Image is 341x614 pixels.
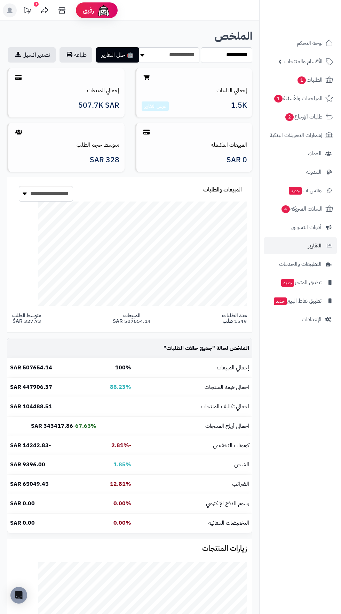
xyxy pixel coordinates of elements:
a: الطلبات1 [264,72,337,88]
span: التطبيقات والخدمات [279,259,322,269]
td: - [7,417,99,436]
a: السلات المتروكة4 [264,200,337,217]
span: 328 SAR [90,156,119,164]
span: 1 [274,95,283,103]
a: وآتس آبجديد [264,182,337,199]
b: 1.85% [113,460,131,469]
a: عرض التقارير [144,103,166,110]
span: طلبات الإرجاع [285,112,323,122]
span: أدوات التسويق [291,222,322,232]
b: 447906.37 SAR [10,383,52,391]
span: 0 SAR [227,156,247,164]
td: اجمالي أرباح المنتجات [134,417,252,436]
span: متوسط الطلب 327.73 SAR [12,313,41,324]
img: ai-face.png [97,3,111,17]
span: 1 [298,76,306,84]
b: الملخص [215,28,252,44]
td: اجمالي تكاليف المنتجات [134,397,252,416]
span: رفيق [83,6,94,15]
img: logo-2.png [294,18,334,33]
span: المدونة [306,167,322,177]
span: المبيعات 507654.14 SAR [113,313,151,324]
a: المدونة [264,164,337,180]
span: تطبيق نقاط البيع [273,296,322,306]
h3: المبيعات والطلبات [203,187,242,193]
b: 507654.14 SAR [10,363,52,372]
a: المراجعات والأسئلة1 [264,90,337,107]
b: -2.81% [111,441,131,450]
h3: زيارات المنتجات [12,545,247,552]
td: رسوم الدفع الإلكتروني [134,494,252,513]
a: تحديثات المنصة [18,3,36,19]
b: 12.81% [110,480,131,488]
a: طلبات الإرجاع2 [264,108,337,125]
span: وآتس آب [288,186,322,195]
a: متوسط حجم الطلب [77,141,119,149]
span: العملاء [308,149,322,158]
a: لوحة التحكم [264,35,337,51]
a: أدوات التسويق [264,219,337,236]
b: 0.00% [113,499,131,508]
td: إجمالي المبيعات [134,358,252,377]
span: تطبيق المتجر [280,278,322,287]
b: 67.65% [75,422,96,430]
td: كوبونات التخفيض [134,436,252,455]
div: 1 [34,2,39,7]
a: تطبيق نقاط البيعجديد [264,293,337,309]
span: لوحة التحكم [297,38,323,48]
span: المراجعات والأسئلة [273,93,323,103]
span: جديد [289,187,302,195]
span: 2 [285,113,294,121]
a: المبيعات المكتملة [211,141,247,149]
a: إجمالي الطلبات [216,86,247,95]
a: الإعدادات [264,311,337,328]
a: إجمالي المبيعات [87,86,119,95]
span: الإعدادات [302,314,322,324]
b: -14242.83 SAR [10,441,51,450]
b: 0.00 SAR [10,499,35,508]
span: جديد [281,279,294,287]
a: إشعارات التحويلات البنكية [264,127,337,144]
b: 104488.51 SAR [10,402,52,411]
b: 88.23% [110,383,131,391]
b: 9396.00 SAR [10,460,45,469]
span: إشعارات التحويلات البنكية [270,130,323,140]
span: السلات المتروكة [281,204,323,214]
b: 0.00 SAR [10,519,35,527]
span: عدد الطلبات 1549 طلب [222,313,247,324]
div: Open Intercom Messenger [10,587,27,604]
td: اجمالي قيمة المنتجات [134,378,252,397]
span: جديد [274,297,287,305]
b: 343417.86 SAR [31,422,73,430]
b: 0.00% [113,519,131,527]
td: الضرائب [134,475,252,494]
span: التقارير [308,241,322,251]
span: الطلبات [297,75,323,85]
a: تصدير اكسيل [8,47,56,63]
button: 🤖 حلل التقارير [96,47,139,63]
td: الملخص لحالة " " [134,339,252,358]
a: العملاء [264,145,337,162]
td: التخفيضات التلقائية [134,514,252,533]
b: 65049.45 SAR [10,480,49,488]
td: الشحن [134,455,252,474]
span: 507.7K SAR [78,101,119,109]
span: 1.5K [231,101,247,111]
span: الأقسام والمنتجات [284,57,323,66]
a: تطبيق المتجرجديد [264,274,337,291]
a: التطبيقات والخدمات [264,256,337,272]
span: جميع حالات الطلبات [166,344,212,352]
b: 100% [115,363,131,372]
span: 4 [281,205,290,213]
a: التقارير [264,237,337,254]
button: طباعة [60,47,92,63]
